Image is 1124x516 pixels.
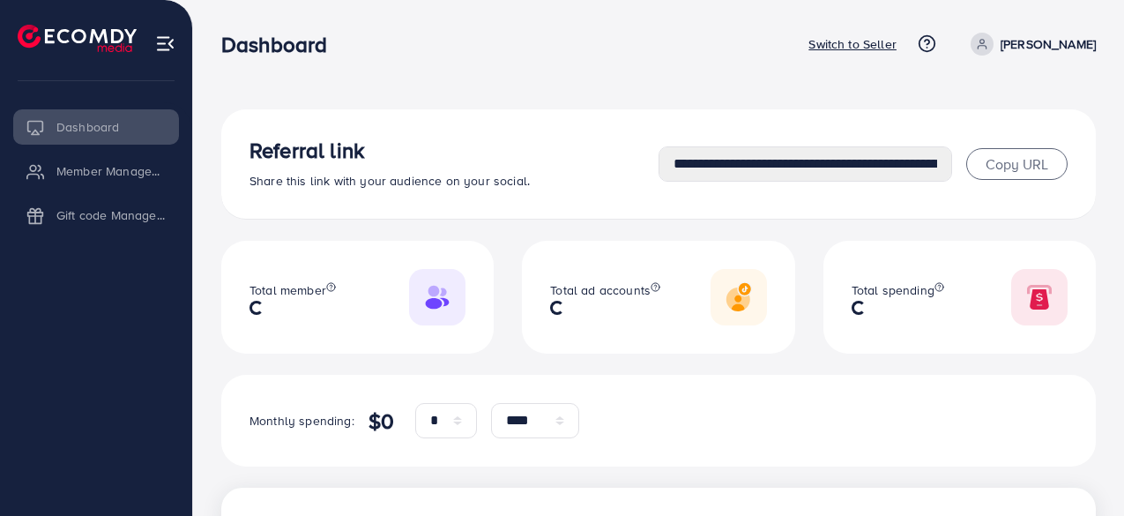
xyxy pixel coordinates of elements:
h3: Dashboard [221,32,341,57]
img: Responsive image [409,269,465,325]
span: Total member [249,281,326,299]
span: Share this link with your audience on your social. [249,172,530,190]
h3: Referral link [249,138,659,163]
p: Monthly spending: [249,410,354,431]
span: Total ad accounts [550,281,651,299]
img: Responsive image [1011,269,1068,325]
span: Total spending [852,281,934,299]
img: menu [155,34,175,54]
span: Copy URL [986,154,1048,174]
p: [PERSON_NAME] [1001,34,1096,55]
p: Switch to Seller [808,34,897,55]
button: Copy URL [966,148,1068,180]
a: [PERSON_NAME] [964,33,1096,56]
h4: $0 [368,408,394,434]
img: Responsive image [711,269,767,325]
img: logo [18,25,137,52]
